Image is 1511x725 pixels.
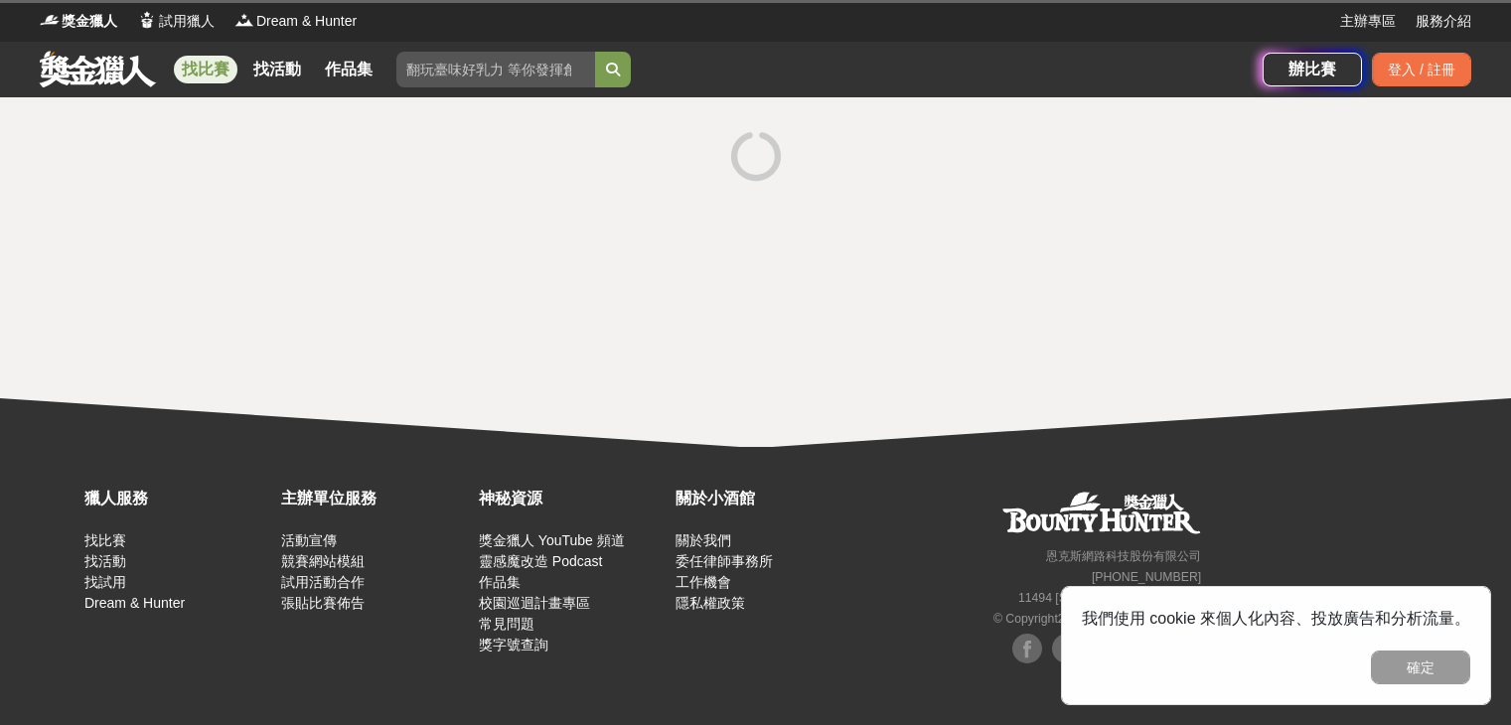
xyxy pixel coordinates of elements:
[84,595,185,611] a: Dream & Hunter
[1052,634,1082,663] img: Facebook
[281,595,365,611] a: 張貼比賽佈告
[1012,634,1042,663] img: Facebook
[479,532,625,548] a: 獎金獵人 YouTube 頻道
[479,487,666,510] div: 神秘資源
[993,612,1201,626] small: © Copyright 2025 . All Rights Reserved.
[676,532,731,548] a: 關於我們
[676,553,773,569] a: 委任律師事務所
[479,574,521,590] a: 作品集
[40,10,60,30] img: Logo
[256,11,357,32] span: Dream & Hunter
[676,487,862,510] div: 關於小酒館
[396,52,595,87] input: 翻玩臺味好乳力 等你發揮創意！
[84,574,126,590] a: 找試用
[281,487,468,510] div: 主辦單位服務
[479,637,548,652] a: 獎字號查詢
[137,10,157,30] img: Logo
[234,11,357,32] a: LogoDream & Hunter
[281,574,365,590] a: 試用活動合作
[676,595,745,611] a: 隱私權政策
[317,56,380,83] a: 作品集
[137,11,215,32] a: Logo試用獵人
[1046,549,1201,563] small: 恩克斯網路科技股份有限公司
[281,532,337,548] a: 活動宣傳
[174,56,237,83] a: 找比賽
[1018,591,1201,605] small: 11494 [STREET_ADDRESS] 3 樓
[62,11,117,32] span: 獎金獵人
[40,11,117,32] a: Logo獎金獵人
[84,487,271,510] div: 獵人服務
[84,532,126,548] a: 找比賽
[281,553,365,569] a: 競賽網站模組
[245,56,309,83] a: 找活動
[1082,610,1470,627] span: 我們使用 cookie 來個人化內容、投放廣告和分析流量。
[159,11,215,32] span: 試用獵人
[479,595,590,611] a: 校園巡迴計畫專區
[676,574,731,590] a: 工作機會
[1372,53,1471,86] div: 登入 / 註冊
[234,10,254,30] img: Logo
[1340,11,1396,32] a: 主辦專區
[479,553,602,569] a: 靈感魔改造 Podcast
[1263,53,1362,86] a: 辦比賽
[1416,11,1471,32] a: 服務介紹
[1092,570,1201,584] small: [PHONE_NUMBER]
[84,553,126,569] a: 找活動
[1371,651,1470,684] button: 確定
[479,616,534,632] a: 常見問題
